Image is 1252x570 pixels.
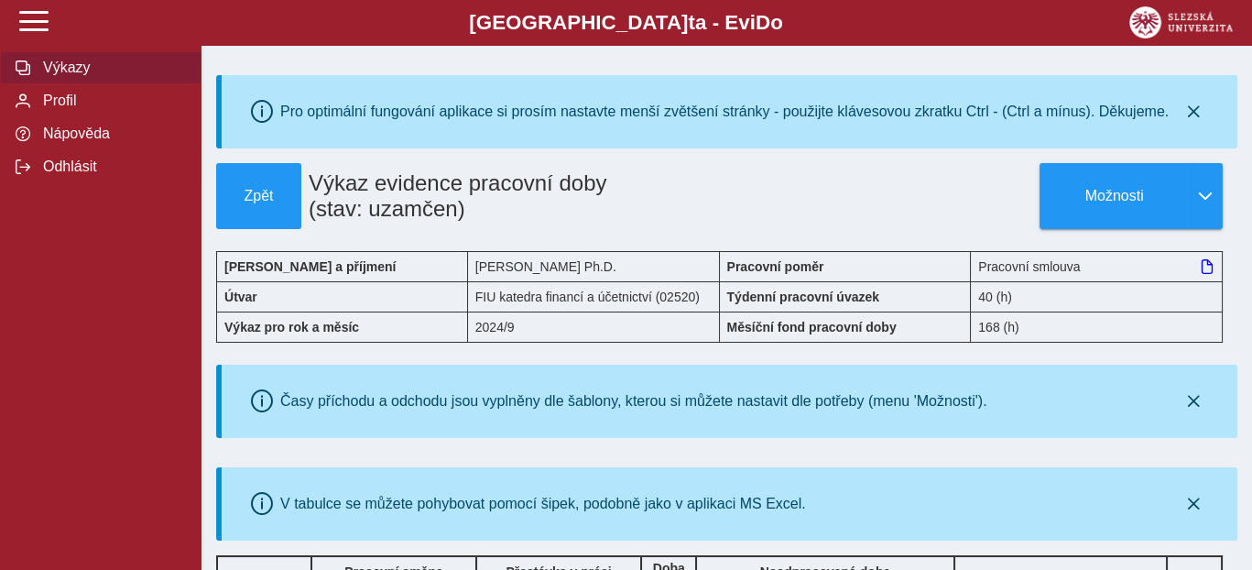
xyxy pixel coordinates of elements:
span: Zpět [224,188,293,204]
h1: Výkaz evidence pracovní doby (stav: uzamčen) [301,163,642,229]
b: Výkaz pro rok a měsíc [224,320,359,334]
button: Zpět [216,163,301,229]
b: Pracovní poměr [727,259,824,274]
span: D [756,11,770,34]
div: FIU katedra financí a účetnictví (02520) [468,281,720,312]
span: Nápověda [38,126,186,142]
span: t [688,11,694,34]
b: [GEOGRAPHIC_DATA] a - Evi [55,11,1197,35]
span: Odhlásit [38,159,186,175]
div: V tabulce se můžete pohybovat pomocí šipek, podobně jako v aplikaci MS Excel. [280,496,806,512]
span: o [770,11,783,34]
div: [PERSON_NAME] Ph.D. [468,251,720,281]
span: Výkazy [38,60,186,76]
b: Útvar [224,290,257,304]
div: 168 (h) [971,312,1223,343]
b: [PERSON_NAME] a příjmení [224,259,396,274]
span: Možnosti [1055,188,1173,204]
div: Pro optimální fungování aplikace si prosím nastavte menší zvětšení stránky - použijte klávesovou ... [280,104,1169,120]
div: 2024/9 [468,312,720,343]
span: Profil [38,93,186,109]
b: Měsíční fond pracovní doby [727,320,897,334]
div: Časy příchodu a odchodu jsou vyplněny dle šablony, kterou si můžete nastavit dle potřeby (menu 'M... [280,393,987,410]
img: logo_web_su.png [1129,6,1233,38]
div: Pracovní smlouva [971,251,1223,281]
b: Týdenní pracovní úvazek [727,290,880,304]
div: 40 (h) [971,281,1223,312]
button: Možnosti [1040,163,1188,229]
